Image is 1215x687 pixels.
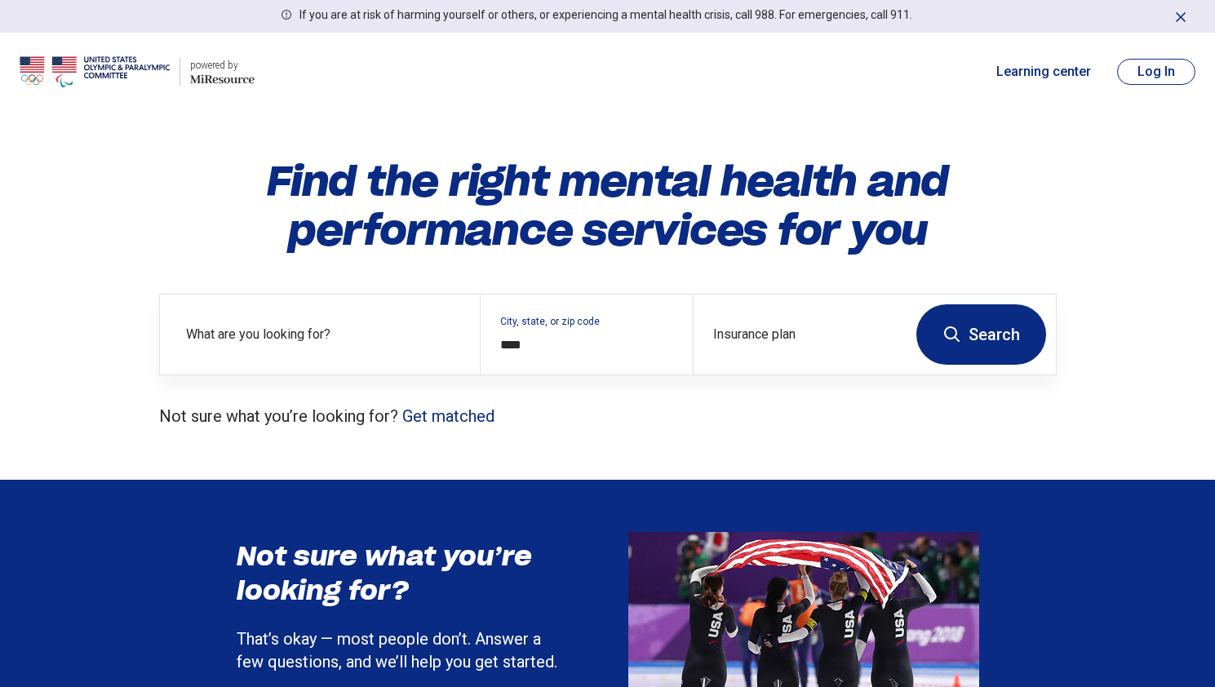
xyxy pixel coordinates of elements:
button: Dismiss [1173,7,1189,26]
h3: Not sure what you’re looking for? [237,539,563,607]
label: What are you looking for? [186,325,460,344]
button: Search [916,304,1046,365]
p: That’s okay — most people don’t. Answer a few questions, and we’ll help you get started. [237,627,563,673]
div: powered by [190,58,255,73]
p: Not sure what you’re looking for? [159,405,1057,428]
a: Get matched [402,406,494,426]
a: USOPCpowered by [20,52,255,91]
button: Log In [1117,59,1195,85]
img: USOPC [20,52,170,91]
a: Learning center [996,62,1091,82]
h1: Find the right mental health and performance services for you [159,157,1057,255]
p: If you are at risk of harming yourself or others, or experiencing a mental health crisis, call 98... [299,7,912,24]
